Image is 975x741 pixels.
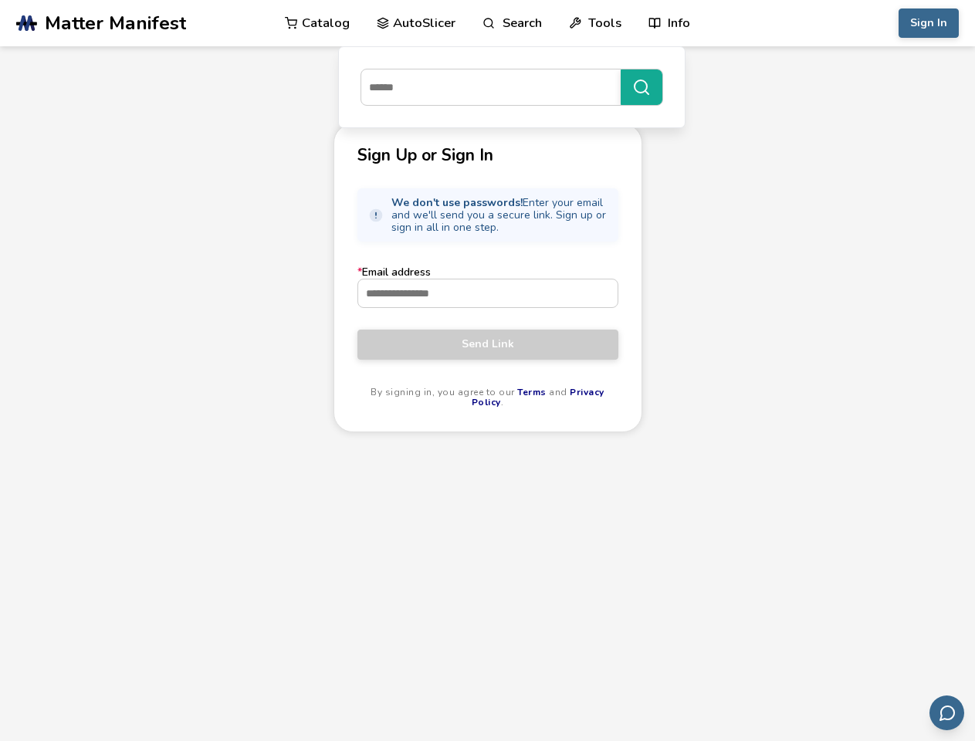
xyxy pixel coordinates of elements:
[929,695,964,730] button: Send feedback via email
[357,387,618,409] p: By signing in, you agree to our and .
[472,386,604,409] a: Privacy Policy
[517,386,547,398] a: Terms
[357,266,618,308] label: Email address
[357,330,618,359] button: Send Link
[899,8,959,38] button: Sign In
[45,12,186,34] span: Matter Manifest
[369,338,607,350] span: Send Link
[391,197,608,234] span: Enter your email and we'll send you a secure link. Sign up or sign in all in one step.
[357,147,618,164] p: Sign Up or Sign In
[358,279,618,307] input: *Email address
[391,195,523,210] strong: We don't use passwords!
